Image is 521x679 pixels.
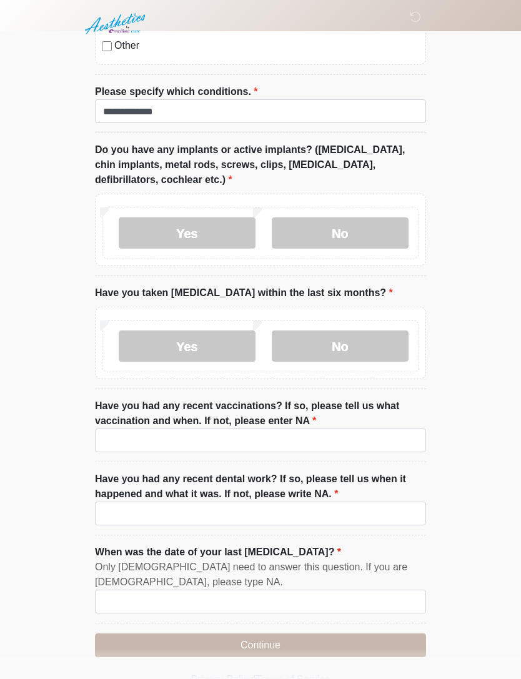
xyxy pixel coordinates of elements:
[95,633,426,657] button: Continue
[95,545,341,560] label: When was the date of your last [MEDICAL_DATA]?
[95,399,426,429] label: Have you had any recent vaccinations? If so, please tell us what vaccination and when. If not, pl...
[82,9,151,38] img: Aesthetics by Emediate Cure Logo
[95,285,393,300] label: Have you taken [MEDICAL_DATA] within the last six months?
[272,217,409,249] label: No
[95,472,426,502] label: Have you had any recent dental work? If so, please tell us when it happened and what it was. If n...
[95,142,426,187] label: Do you have any implants or active implants? ([MEDICAL_DATA], chin implants, metal rods, screws, ...
[95,84,258,99] label: Please specify which conditions.
[272,330,409,362] label: No
[119,330,256,362] label: Yes
[119,217,256,249] label: Yes
[95,560,426,590] div: Only [DEMOGRAPHIC_DATA] need to answer this question. If you are [DEMOGRAPHIC_DATA], please type NA.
